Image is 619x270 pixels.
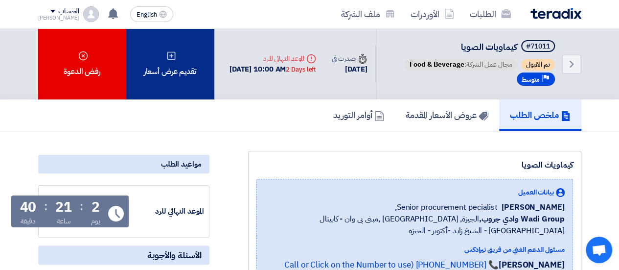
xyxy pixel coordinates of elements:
div: : [80,197,83,215]
div: الموعد النهائي للرد [131,206,204,217]
h5: ملخص الطلب [510,109,571,121]
div: [DATE] [332,64,367,75]
div: [PERSON_NAME] [38,15,80,21]
div: تقديم عرض أسعار [126,28,214,99]
div: صدرت في [332,53,367,64]
a: ملخص الطلب [499,99,581,131]
span: Food & Beverage [410,59,464,70]
h5: كيماويات الصويا [403,40,557,54]
span: Senior procurement pecialist, [395,201,498,213]
a: Open chat [586,237,612,263]
img: Teradix logo [530,8,581,19]
span: تم القبول [521,59,555,71]
h5: عروض الأسعار المقدمة [406,109,488,121]
img: profile_test.png [83,6,99,22]
div: رفض الدعوة [38,28,126,99]
div: دقيقة [21,216,36,226]
span: الأسئلة والأجوبة [147,249,202,261]
div: مواعيد الطلب [38,155,209,173]
a: عروض الأسعار المقدمة [395,99,499,131]
div: 2 Days left [286,65,316,74]
div: 2 [92,200,100,214]
a: ملف الشركة [333,2,403,25]
span: الجيزة, [GEOGRAPHIC_DATA] ,مبنى بى وان - كابيتال [GEOGRAPHIC_DATA] - الشيخ زايد -أكتوبر - الجيزه [265,213,565,237]
div: الموعد النهائي للرد [229,53,316,64]
div: ساعة [57,216,71,226]
div: 40 [20,200,37,214]
a: الأوردرات [403,2,462,25]
span: كيماويات الصويا [461,40,517,53]
span: متوسط [522,75,540,84]
div: #71011 [526,43,550,50]
span: بيانات العميل [518,187,554,197]
span: English [137,11,157,18]
div: كيماويات الصويا [256,159,573,171]
div: [DATE] 10:00 AM [229,64,316,75]
h5: أوامر التوريد [333,109,384,121]
div: يوم [91,216,100,226]
span: مجال عمل الشركة: [405,59,517,71]
div: مسئول الدعم الفني من فريق تيرادكس [265,245,565,255]
div: : [44,197,47,215]
a: الطلبات [462,2,519,25]
b: Wadi Group وادي جروب, [479,213,565,225]
div: الحساب [58,7,79,16]
button: English [130,6,173,22]
span: [PERSON_NAME] [502,201,565,213]
div: 21 [55,200,72,214]
a: أوامر التوريد [322,99,395,131]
